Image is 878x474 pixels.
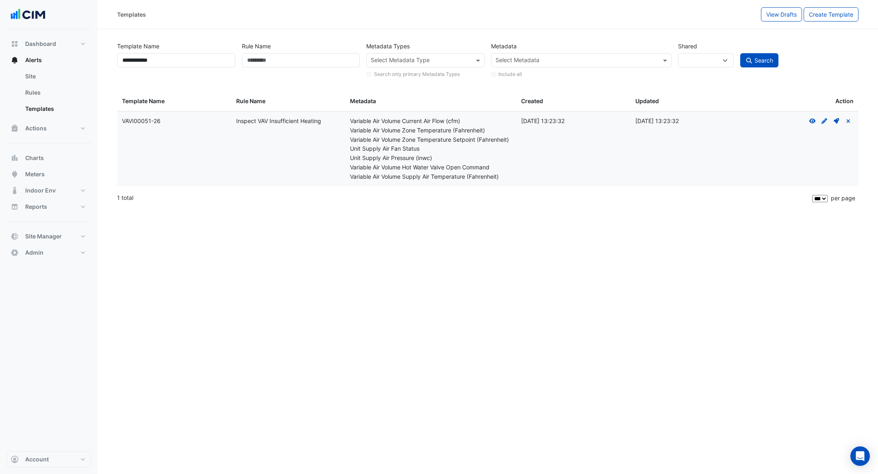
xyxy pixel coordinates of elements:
button: Search [740,53,778,67]
span: Reports [25,203,47,211]
app-icon: Alerts [11,56,19,64]
span: Template Name [122,97,165,104]
app-icon: Charts [11,154,19,162]
app-icon: Actions [11,124,19,132]
div: Variable Air Volume Zone Temperature (Fahrenheit) [350,126,511,135]
div: Variable Air Volume Supply Air Temperature (Fahrenheit) [350,172,511,182]
span: Actions [25,124,47,132]
button: Indoor Env [7,182,91,199]
a: Unshare [845,117,852,124]
button: Charts [7,150,91,166]
label: Include all [498,71,522,78]
label: Metadata Types [366,39,410,53]
app-icon: Meters [11,170,19,178]
fa-icon: Deploy [833,117,840,124]
app-icon: Indoor Env [11,186,19,195]
div: Variable Air Volume Current Air Flow (cfm) [350,117,511,126]
label: Search only primary Metadata Types [374,71,460,78]
label: Metadata [491,39,517,53]
div: Unit Supply Air Fan Status [350,144,511,154]
span: Search [754,57,773,64]
label: Template Name [117,39,159,53]
button: Create Template [804,7,858,22]
button: Actions [7,120,91,136]
span: Account [25,455,49,463]
button: View Drafts [761,7,802,22]
span: Site Manager [25,232,62,240]
button: Site Manager [7,228,91,245]
div: Variable Air Volume Zone Temperature Setpoint (Fahrenheit) [350,135,511,145]
button: Admin [7,245,91,261]
app-icon: Dashboard [11,40,19,48]
span: Updated [635,97,659,104]
div: Variable Air Volume Hot Water Valve Open Command [350,163,511,172]
div: 1 total [117,188,811,208]
span: View Drafts [766,11,797,18]
fa-icon: View [809,117,816,124]
app-icon: Site Manager [11,232,19,240]
app-icon: Reports [11,203,19,211]
span: Created [521,97,543,104]
div: VAVI00051-26 [122,117,226,126]
div: Select Metadata [494,56,539,66]
div: Templates [117,10,146,19]
span: Action [835,97,854,106]
button: Meters [7,166,91,182]
div: Alerts [7,68,91,120]
img: Company Logo [10,6,46,23]
button: Reports [7,199,91,215]
span: Rule Name [236,97,265,104]
span: Admin [25,249,43,257]
div: Unit Supply Air Pressure (inwc) [350,154,511,163]
div: [DATE] 13:23:32 [635,117,740,126]
a: Templates [19,101,91,117]
span: Meters [25,170,45,178]
div: Open Intercom Messenger [850,446,870,466]
span: Charts [25,154,44,162]
span: Create Template [809,11,853,18]
label: Rule Name [242,39,271,53]
div: Select Metadata Type [369,56,430,66]
span: Metadata [350,97,376,104]
button: Account [7,451,91,468]
a: Site [19,68,91,84]
label: Shared [678,39,697,53]
span: Alerts [25,56,42,64]
button: Alerts [7,52,91,68]
app-icon: Admin [11,249,19,257]
span: Indoor Env [25,186,56,195]
a: Rules [19,84,91,101]
fa-icon: Create Draft - to edit a template, you first need to create a draft, and then submit it for appro... [821,117,828,124]
div: Inspect VAV Insufficient Heating [236,117,341,126]
div: [DATE] 13:23:32 [521,117,626,126]
span: Dashboard [25,40,56,48]
span: per page [831,195,855,201]
button: Dashboard [7,36,91,52]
